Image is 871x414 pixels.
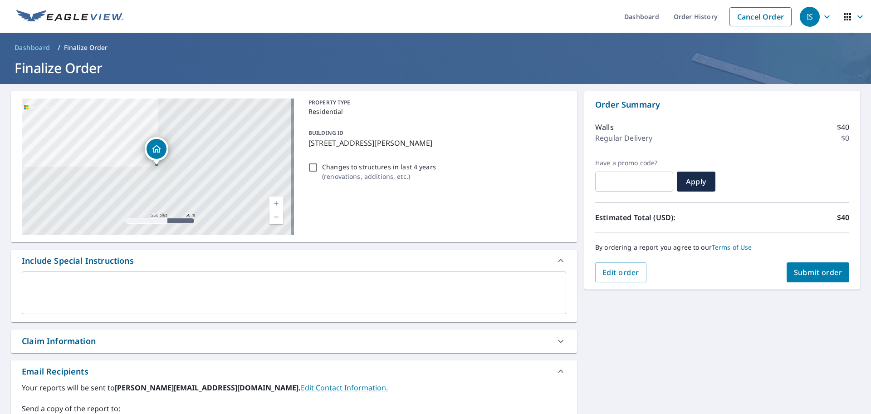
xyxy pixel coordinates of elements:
[22,382,566,393] label: Your reports will be sent to
[11,59,860,77] h1: Finalize Order
[841,133,849,143] p: $0
[269,210,283,224] a: Nivel actual 17, alejar
[837,122,849,133] p: $40
[837,212,849,223] p: $40
[22,255,134,267] div: Include Special Instructions
[11,40,860,55] nav: breadcrumb
[595,122,614,133] p: Walls
[115,383,301,393] b: [PERSON_NAME][EMAIL_ADDRESS][DOMAIN_NAME].
[729,7,792,26] a: Cancel Order
[684,177,708,187] span: Apply
[308,129,343,137] p: BUILDING ID
[595,262,646,282] button: Edit order
[712,243,752,251] a: Terms of Use
[794,267,842,277] span: Submit order
[800,7,820,27] div: IS
[322,172,436,181] p: ( renovations, additions, etc. )
[308,138,563,148] p: [STREET_ADDRESS][PERSON_NAME]
[595,99,849,111] p: Order Summary
[22,403,566,414] label: Send a copy of the report to:
[322,162,436,172] p: Changes to structures in last 4 years
[301,383,388,393] a: EditContactInfo
[22,365,88,378] div: Email Recipients
[11,40,54,55] a: Dashboard
[145,137,168,165] div: Dropped pin, building 1, Residential property, 3509 Druid Ln Minnetonka, MN 55345
[16,10,123,24] img: EV Logo
[11,330,577,353] div: Claim Information
[787,262,850,282] button: Submit order
[15,43,50,52] span: Dashboard
[602,267,639,277] span: Edit order
[58,42,60,53] li: /
[677,172,715,192] button: Apply
[595,243,849,251] p: By ordering a report you agree to our
[22,335,96,347] div: Claim Information
[64,43,108,52] p: Finalize Order
[595,159,673,167] label: Have a promo code?
[11,250,577,271] div: Include Special Instructions
[11,360,577,382] div: Email Recipients
[595,133,652,143] p: Regular Delivery
[308,99,563,107] p: PROPERTY TYPE
[269,197,283,210] a: Nivel actual 17, ampliar
[308,107,563,116] p: Residential
[595,212,722,223] p: Estimated Total (USD):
